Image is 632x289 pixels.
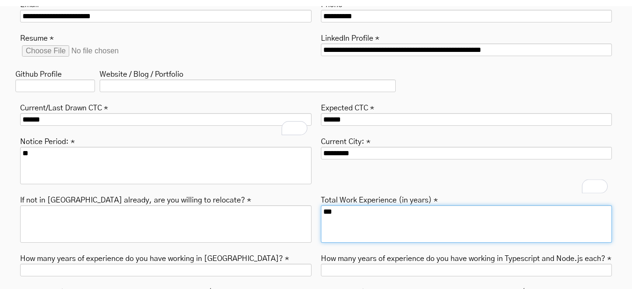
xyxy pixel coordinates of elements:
textarea: To enrich screen reader interactions, please activate Accessibility in Grammarly extension settings [321,205,612,243]
label: Notice Period: * [20,135,75,147]
label: Current City: * [321,135,370,147]
label: Expected CTC * [321,101,374,113]
label: Resume * [20,31,54,43]
label: Total Work Experience (in years) * [321,193,438,205]
label: Website / Blog / Portfolio [100,67,183,79]
label: Current/Last Drawn CTC * [20,101,108,113]
label: If not in [GEOGRAPHIC_DATA] already, are you willing to relocate? * [20,193,251,205]
label: Github Profile [15,67,62,79]
textarea: To enrich screen reader interactions, please activate Accessibility in Grammarly extension settings [20,147,312,184]
label: How many years of experience do you have working in [GEOGRAPHIC_DATA]? * [20,252,289,264]
label: LinkedIn Profile * [321,31,379,43]
label: How many years of experience do you have working in Typescript and Node.js each? * [321,252,611,264]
